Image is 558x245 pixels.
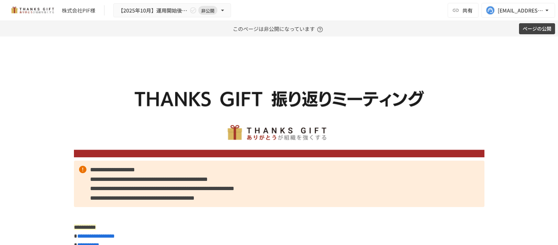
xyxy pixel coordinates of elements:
[448,3,479,18] button: 共有
[9,4,56,16] img: mMP1OxWUAhQbsRWCurg7vIHe5HqDpP7qZo7fRoNLXQh
[462,6,473,14] span: 共有
[519,23,555,35] button: ページの公開
[62,7,95,14] div: 株式会社PIF様
[198,7,217,14] span: 非公開
[118,6,188,15] span: 【2025年10月】運用開始後振り返りミーティング
[74,55,484,157] img: ywjCEzGaDRs6RHkpXm6202453qKEghjSpJ0uwcQsaCz
[233,21,325,36] p: このページは非公開になっています
[113,3,231,18] button: 【2025年10月】運用開始後振り返りミーティング非公開
[498,6,543,15] div: [EMAIL_ADDRESS][DOMAIN_NAME]
[481,3,555,18] button: [EMAIL_ADDRESS][DOMAIN_NAME]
